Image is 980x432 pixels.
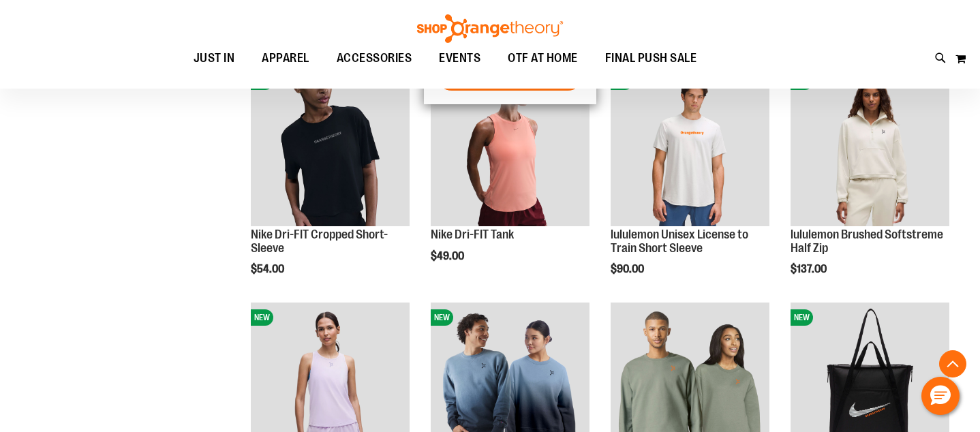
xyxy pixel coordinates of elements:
a: lululemon Brushed Softstreme Half ZipNEW [791,67,949,228]
span: JUST IN [194,43,235,74]
a: lululemon Brushed Softstreme Half Zip [791,228,943,255]
span: ACCESSORIES [337,43,412,74]
img: lululemon Unisex License to Train Short Sleeve [611,67,769,226]
span: FINAL PUSH SALE [605,43,697,74]
a: JUST IN [180,43,249,74]
span: $137.00 [791,263,829,275]
img: Shop Orangetheory [415,14,565,43]
a: EVENTS [425,43,494,74]
div: product [244,60,416,310]
span: NEW [251,309,273,326]
span: OTF AT HOME [508,43,578,74]
a: lululemon Unisex License to Train Short SleeveNEW [611,67,769,228]
a: Nike Dri-FIT Cropped Short-SleeveNEW [251,67,410,228]
span: EVENTS [439,43,480,74]
div: product [784,60,956,310]
a: Nike Dri-FIT Cropped Short-Sleeve [251,228,388,255]
a: APPAREL [248,43,323,74]
span: NEW [791,309,813,326]
span: NEW [431,309,453,326]
span: $54.00 [251,263,286,275]
a: Nike Dri-FIT Tank [431,228,514,241]
img: Nike Dri-FIT Cropped Short-Sleeve [251,67,410,226]
a: OTF AT HOME [494,43,592,74]
span: $49.00 [431,250,466,262]
a: FINAL PUSH SALE [592,43,711,74]
span: APPAREL [262,43,309,74]
span: $90.00 [611,263,646,275]
div: product [424,60,596,296]
a: Nike Dri-FIT TankNEW [431,67,589,228]
button: Back To Top [939,350,966,377]
a: ACCESSORIES [323,43,426,74]
img: lululemon Brushed Softstreme Half Zip [791,67,949,226]
div: product [604,60,776,310]
img: Nike Dri-FIT Tank [431,67,589,226]
a: lululemon Unisex License to Train Short Sleeve [611,228,748,255]
button: Hello, have a question? Let’s chat. [921,377,960,415]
